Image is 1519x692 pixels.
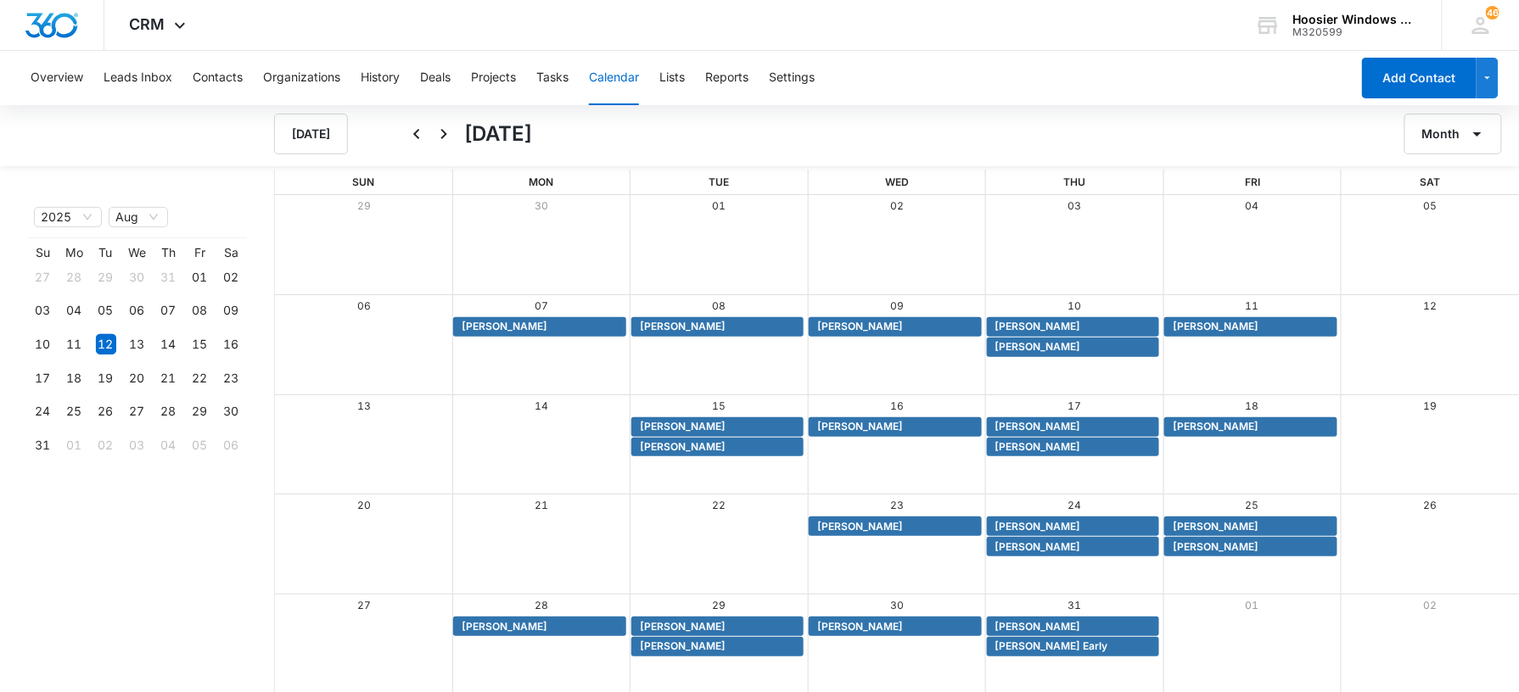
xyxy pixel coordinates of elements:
[1423,599,1437,611] a: 02
[127,334,148,354] div: 13
[1068,199,1081,212] a: 03
[705,51,748,105] button: Reports
[1169,539,1332,555] div: Ron Morrill
[357,399,371,412] a: 13
[153,428,184,462] td: 2025-09-04
[104,51,172,105] button: Leads Inbox
[121,395,153,429] td: 2025-08-27
[462,619,547,634] span: [PERSON_NAME]
[121,361,153,395] td: 2025-08-20
[190,267,210,287] div: 01
[127,368,148,388] div: 20
[96,300,116,321] div: 05
[535,399,548,412] a: 14
[357,299,371,312] a: 06
[464,119,532,149] h1: [DATE]
[991,419,1155,434] div: Tory Murray
[1246,199,1259,212] a: 04
[33,334,53,354] div: 10
[159,435,179,455] div: 04
[1486,6,1499,20] span: 46
[190,368,210,388] div: 22
[27,361,59,395] td: 2025-08-17
[96,435,116,455] div: 02
[817,419,903,434] span: [PERSON_NAME]
[713,399,726,412] a: 15
[890,599,904,611] a: 30
[193,51,243,105] button: Contacts
[216,260,247,294] td: 2025-08-02
[991,519,1155,534] div: Sue Lee
[991,319,1155,334] div: Donald Peck
[90,245,121,260] th: Tu
[33,267,53,287] div: 27
[769,51,815,105] button: Settings
[59,260,90,294] td: 2025-07-28
[529,176,553,188] span: Mon
[33,368,53,388] div: 17
[59,245,90,260] th: Mo
[221,368,242,388] div: 23
[216,428,247,462] td: 2025-09-06
[636,419,799,434] div: Jacilyn Simmons
[90,361,121,395] td: 2025-08-19
[636,439,799,455] div: Charles Herbert
[640,639,726,654] span: [PERSON_NAME]
[636,619,799,634] div: Carl Crabiel
[115,208,161,226] span: Aug
[190,435,210,455] div: 05
[636,319,799,334] div: Lisa Wilson
[159,401,179,421] div: 28
[403,120,430,148] button: Back
[27,395,59,429] td: 2025-08-24
[995,319,1081,334] span: [PERSON_NAME]
[1423,499,1437,511] a: 26
[221,334,242,354] div: 16
[813,319,977,334] div: La'Nivea Gilliam
[352,176,374,188] span: Sun
[457,619,621,634] div: Mickie Cadwell
[817,519,903,534] span: [PERSON_NAME]
[27,294,59,328] td: 2025-08-03
[153,327,184,361] td: 2025-08-14
[1486,6,1499,20] div: notifications count
[1423,399,1437,412] a: 19
[221,267,242,287] div: 02
[995,519,1081,534] span: [PERSON_NAME]
[1169,319,1332,334] div: Todd Orcutt
[153,294,184,328] td: 2025-08-07
[709,176,729,188] span: Tue
[1423,199,1437,212] a: 05
[817,619,903,634] span: [PERSON_NAME]
[535,499,548,511] a: 21
[153,245,184,260] th: Th
[90,260,121,294] td: 2025-07-29
[59,361,90,395] td: 2025-08-18
[890,299,904,312] a: 09
[535,299,548,312] a: 07
[713,499,726,511] a: 22
[64,401,85,421] div: 25
[27,327,59,361] td: 2025-08-10
[1293,13,1417,26] div: account name
[153,260,184,294] td: 2025-07-31
[589,51,639,105] button: Calendar
[713,599,726,611] a: 29
[659,51,685,105] button: Lists
[357,499,371,511] a: 20
[535,199,548,212] a: 30
[184,260,216,294] td: 2025-08-01
[59,294,90,328] td: 2025-08-04
[221,401,242,421] div: 30
[991,439,1155,455] div: Dale Marsh
[216,327,247,361] td: 2025-08-16
[274,114,348,154] button: [DATE]
[813,519,977,534] div: Muller Soliman
[991,339,1155,354] div: Cord Morales
[184,245,216,260] th: Fr
[184,428,216,462] td: 2025-09-05
[995,339,1081,354] span: [PERSON_NAME]
[1068,599,1081,611] a: 31
[121,327,153,361] td: 2025-08-13
[127,267,148,287] div: 30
